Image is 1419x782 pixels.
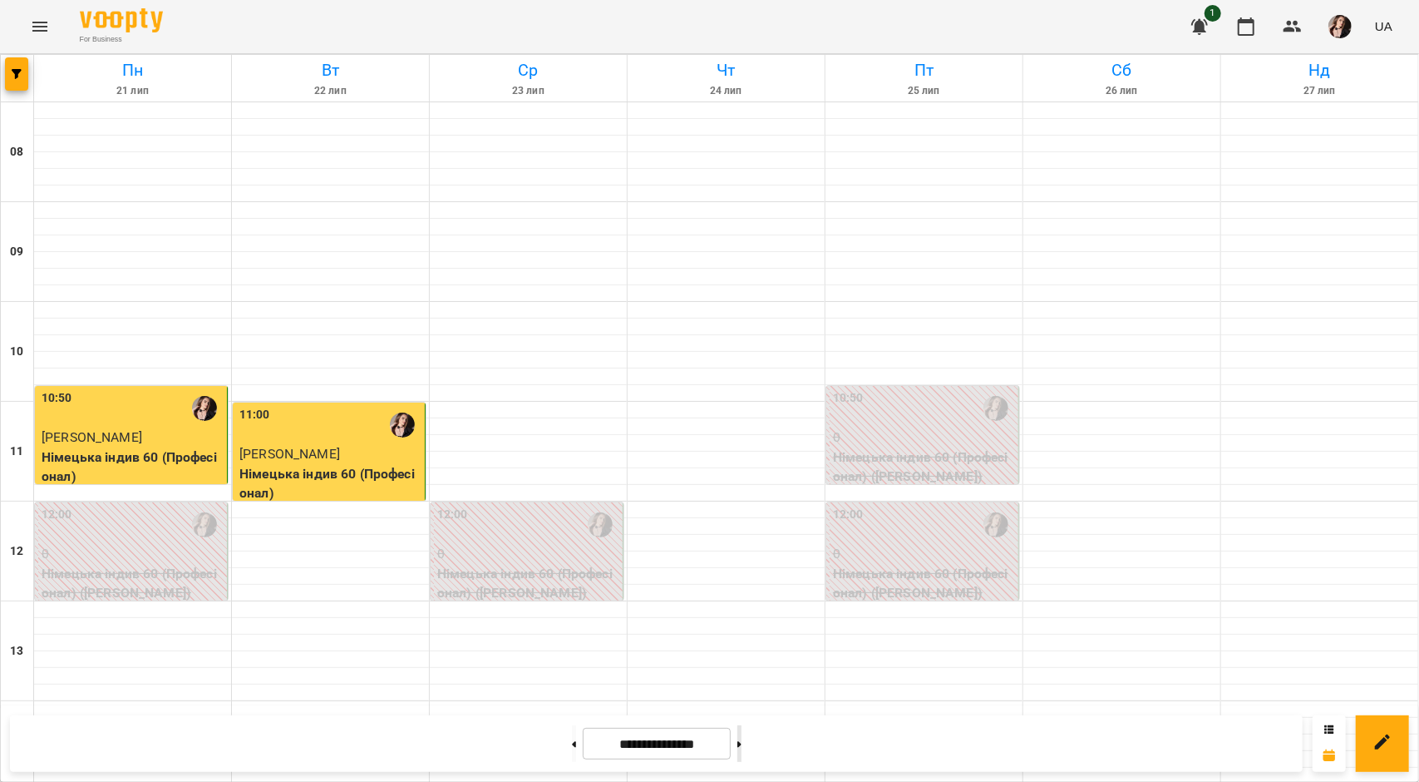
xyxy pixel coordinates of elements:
[10,542,23,561] h6: 12
[1375,17,1392,35] span: UA
[1224,83,1416,99] h6: 27 лип
[10,243,23,261] h6: 09
[234,57,426,83] h6: Вт
[42,564,224,603] p: Німецька індив 60 (Професіонал) ([PERSON_NAME])
[10,642,23,661] h6: 13
[80,34,163,45] span: For Business
[20,7,60,47] button: Menu
[42,448,224,487] p: Німецька індив 60 (Професіонал)
[1368,11,1399,42] button: UA
[239,446,340,462] span: [PERSON_NAME]
[37,83,229,99] h6: 21 лип
[10,443,23,461] h6: 11
[833,506,864,524] label: 12:00
[239,406,270,424] label: 11:00
[833,544,1015,564] p: 0
[833,428,1015,448] p: 0
[42,544,224,564] p: 0
[630,83,822,99] h6: 24 лип
[437,506,468,524] label: 12:00
[42,429,142,445] span: [PERSON_NAME]
[1328,15,1352,38] img: 64b3dfe931299b6d4d92560ac22b4872.jpeg
[1026,83,1218,99] h6: 26 лип
[833,564,1015,603] p: Німецька індив 60 (Професіонал) ([PERSON_NAME])
[1224,57,1416,83] h6: Нд
[390,413,415,438] img: Дубович Ярослава Вікторівна
[42,389,72,408] label: 10:50
[432,57,624,83] h6: Ср
[437,544,619,564] p: 0
[192,512,217,537] img: Дубович Ярослава Вікторівна
[192,396,217,421] img: Дубович Ярослава Вікторівна
[833,448,1015,487] p: Німецька індив 60 (Професіонал) ([PERSON_NAME])
[828,57,1020,83] h6: Пт
[588,512,613,537] img: Дубович Ярослава Вікторівна
[432,83,624,99] h6: 23 лип
[239,464,421,503] p: Німецька індив 60 (Професіонал)
[1205,5,1221,22] span: 1
[983,512,1008,537] img: Дубович Ярослава Вікторівна
[10,343,23,361] h6: 10
[37,57,229,83] h6: Пн
[42,506,72,524] label: 12:00
[833,389,864,408] label: 10:50
[437,564,619,603] p: Німецька індив 60 (Професіонал) ([PERSON_NAME])
[983,396,1008,421] img: Дубович Ярослава Вікторівна
[10,143,23,161] h6: 08
[828,83,1020,99] h6: 25 лип
[234,83,426,99] h6: 22 лип
[1026,57,1218,83] h6: Сб
[80,8,163,32] img: Voopty Logo
[630,57,822,83] h6: Чт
